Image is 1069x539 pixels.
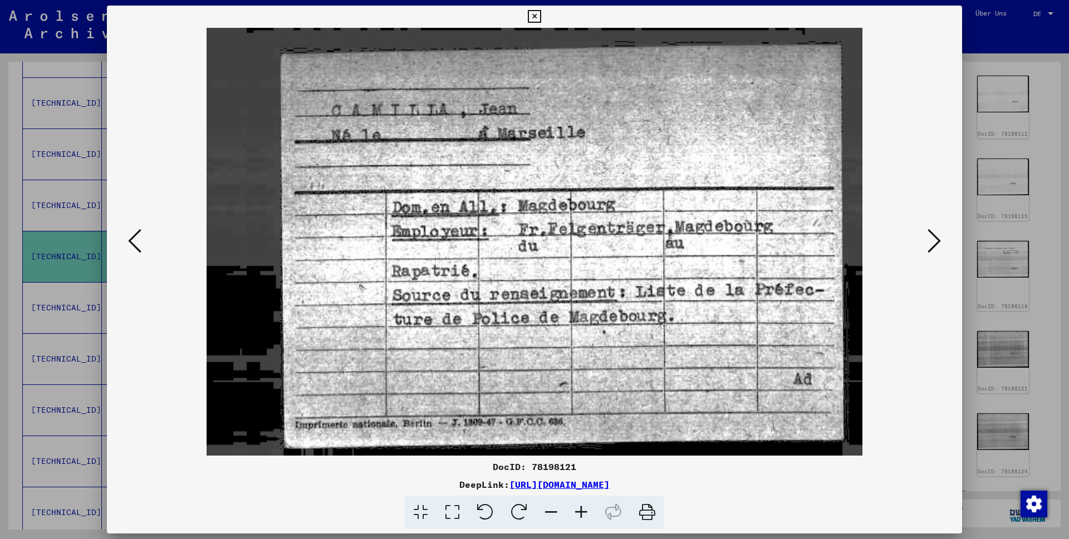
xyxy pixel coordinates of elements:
img: 001.jpg [145,28,924,456]
div: DocID: 78198121 [107,460,962,473]
div: Zustimmung ändern [1020,490,1047,517]
img: Zustimmung ändern [1021,491,1047,517]
div: DeepLink: [107,478,962,491]
a: [URL][DOMAIN_NAME] [509,479,610,490]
